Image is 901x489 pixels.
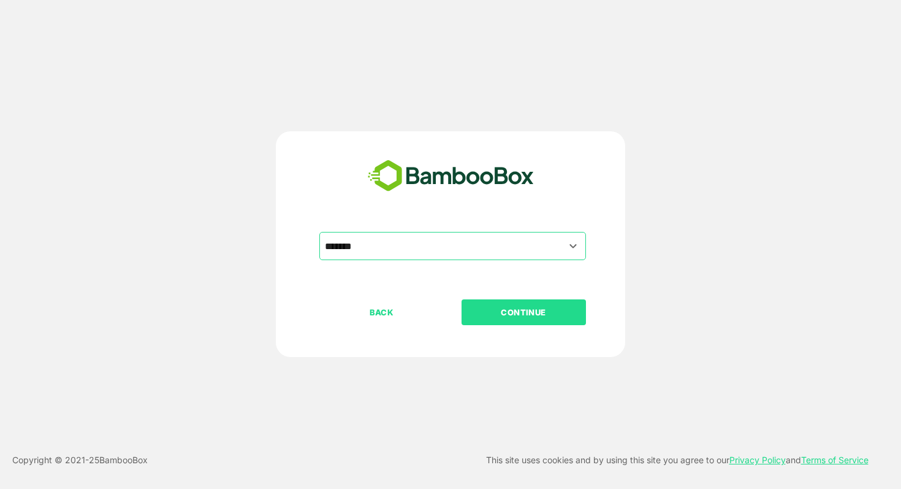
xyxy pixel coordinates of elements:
[12,453,148,468] p: Copyright © 2021- 25 BambooBox
[462,306,585,319] p: CONTINUE
[801,455,869,465] a: Terms of Service
[361,156,541,196] img: bamboobox
[729,455,786,465] a: Privacy Policy
[462,299,586,325] button: CONTINUE
[565,237,582,254] button: Open
[486,453,869,468] p: This site uses cookies and by using this site you agree to our and
[319,299,444,325] button: BACK
[321,306,443,319] p: BACK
